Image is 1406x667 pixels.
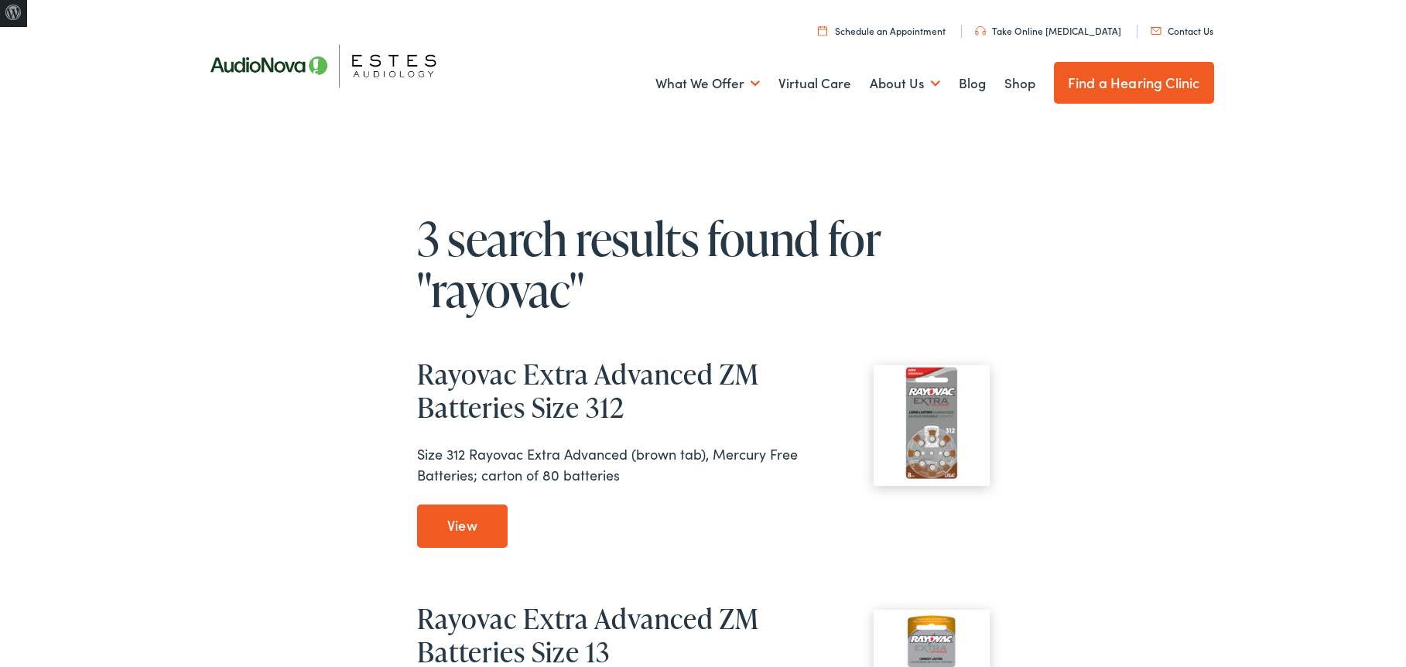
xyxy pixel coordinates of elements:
a: About Us [870,55,940,112]
a: Virtual Care [778,55,851,112]
a: Shop [1004,55,1035,112]
img: Rayovac extra advances hearing aid batteries size 312 available at Estes Audiology. [874,365,990,481]
a: View [417,505,508,548]
img: utility icon [818,26,827,36]
h1: 3 search results found for "rayovac" [417,213,990,315]
img: utility icon [1151,27,1161,35]
a: Take Online [MEDICAL_DATA] [975,24,1121,37]
img: utility icon [975,26,986,36]
h2: Rayovac Extra Advanced ZM Batteries Size 312 [417,357,990,424]
p: Size 312 Rayovac Extra Advanced (brown tab), Mercury Free Batteries; carton of 80 batteries [417,443,990,485]
a: Blog [959,55,986,112]
a: Contact Us [1151,24,1213,37]
a: Schedule an Appointment [818,24,946,37]
a: What We Offer [655,55,760,112]
a: Find a Hearing Clinic [1054,62,1214,104]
